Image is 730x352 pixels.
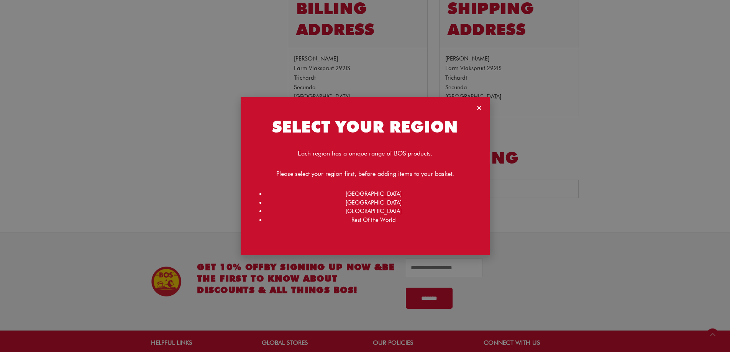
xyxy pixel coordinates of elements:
p: Each region has a unique range of BOS products. [248,149,482,158]
h2: SELECT YOUR REGION [248,116,482,138]
a: [GEOGRAPHIC_DATA] [346,190,402,197]
a: [GEOGRAPHIC_DATA] [346,199,402,206]
a: Close [476,105,482,111]
a: [GEOGRAPHIC_DATA] [346,208,402,214]
a: Rest Of the World [351,216,396,223]
nav: Menu [248,190,482,224]
p: Please select your region first, before adding items to your basket. [248,169,482,178]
